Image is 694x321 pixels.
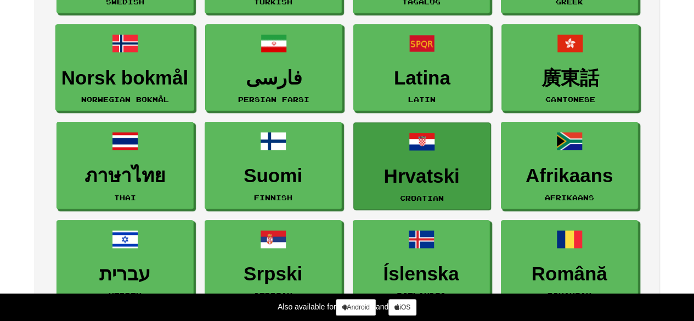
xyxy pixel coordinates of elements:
a: 廣東話Cantonese [501,24,639,111]
h3: Afrikaans [507,165,632,187]
a: SrpskiSerbian [205,220,342,307]
small: Croatian [400,194,444,202]
h3: Norsk bokmål [61,67,188,89]
h3: ภาษาไทย [63,165,188,187]
small: Thai [114,194,136,201]
small: Norwegian Bokmål [81,95,169,103]
h3: فارسی [211,67,336,89]
h3: 廣東話 [507,67,633,89]
small: Hebrew [109,291,142,299]
a: AfrikaansAfrikaans [501,122,638,209]
a: Norsk bokmålNorwegian Bokmål [55,24,194,111]
small: Serbian [254,291,292,299]
h3: Latina [359,67,484,89]
h3: עברית [63,263,188,285]
a: SuomiFinnish [205,122,342,209]
a: עבריתHebrew [57,220,194,307]
small: Finnish [254,194,292,201]
h3: Suomi [211,165,336,187]
a: HrvatskiCroatian [353,122,490,210]
h3: Srpski [211,263,336,285]
small: Cantonese [545,95,595,103]
a: فارسیPersian Farsi [205,24,342,111]
h3: Română [507,263,632,285]
small: Romanian [548,291,591,299]
a: Android [336,299,375,316]
small: Afrikaans [545,194,594,201]
h3: Íslenska [359,263,484,285]
a: LatinaLatin [353,24,490,111]
a: ภาษาไทยThai [57,122,194,209]
h3: Hrvatski [359,166,484,187]
a: RomânăRomanian [501,220,638,307]
small: Latin [408,95,436,103]
small: Persian Farsi [238,95,309,103]
a: iOS [388,299,416,316]
a: ÍslenskaIcelandic [353,220,490,307]
small: Icelandic [397,291,445,299]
